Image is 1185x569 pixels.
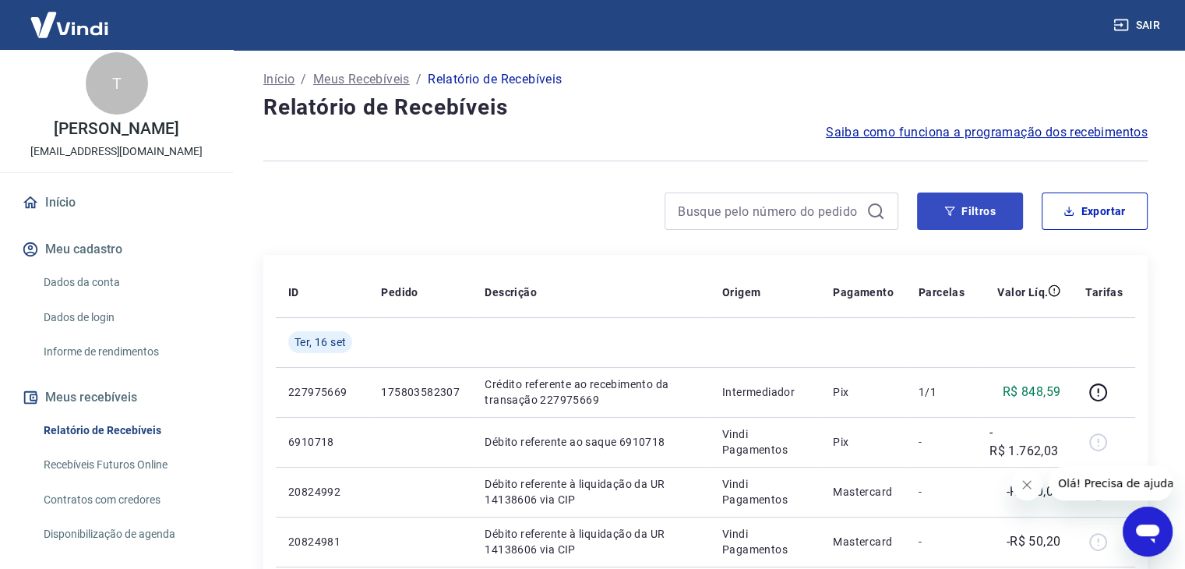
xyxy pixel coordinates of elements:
[833,534,894,550] p: Mastercard
[288,484,356,500] p: 20824992
[416,70,421,89] p: /
[54,121,178,137] p: [PERSON_NAME]
[428,70,562,89] p: Relatório de Recebíveis
[485,434,697,450] p: Débito referente ao saque 6910718
[1003,383,1061,401] p: R$ 848,59
[919,484,965,500] p: -
[678,200,860,223] input: Busque pelo número do pedido
[288,534,356,550] p: 20824981
[917,193,1023,230] button: Filtros
[37,415,214,447] a: Relatório de Recebíveis
[1042,193,1148,230] button: Exportar
[1011,469,1042,500] iframe: Fechar mensagem
[826,123,1148,142] a: Saiba como funciona a programação dos recebimentos
[919,284,965,300] p: Parcelas
[722,284,760,300] p: Origem
[722,476,808,507] p: Vindi Pagamentos
[722,426,808,458] p: Vindi Pagamentos
[1007,482,1061,501] p: -R$ 10,03
[294,334,346,350] span: Ter, 16 set
[381,284,418,300] p: Pedido
[485,476,697,507] p: Débito referente à liquidação da UR 14138606 via CIP
[833,384,894,400] p: Pix
[485,376,697,408] p: Crédito referente ao recebimento da transação 227975669
[301,70,306,89] p: /
[19,186,214,220] a: Início
[19,232,214,267] button: Meu cadastro
[37,518,214,550] a: Disponibilização de agenda
[37,449,214,481] a: Recebíveis Futuros Online
[833,484,894,500] p: Mastercard
[833,434,894,450] p: Pix
[37,267,214,299] a: Dados da conta
[9,11,131,23] span: Olá! Precisa de ajuda?
[1110,11,1166,40] button: Sair
[485,526,697,557] p: Débito referente à liquidação da UR 14138606 via CIP
[919,534,965,550] p: -
[833,284,894,300] p: Pagamento
[919,434,965,450] p: -
[37,336,214,368] a: Informe de rendimentos
[1007,532,1061,551] p: -R$ 50,20
[30,143,203,160] p: [EMAIL_ADDRESS][DOMAIN_NAME]
[919,384,965,400] p: 1/1
[989,423,1060,461] p: -R$ 1.762,03
[1049,466,1173,500] iframe: Mensagem da empresa
[997,284,1048,300] p: Valor Líq.
[1123,507,1173,557] iframe: Botão para abrir a janela de mensagens
[485,284,537,300] p: Descrição
[722,526,808,557] p: Vindi Pagamentos
[722,384,808,400] p: Intermediador
[19,1,120,48] img: Vindi
[1085,284,1123,300] p: Tarifas
[37,302,214,334] a: Dados de login
[288,384,356,400] p: 227975669
[313,70,410,89] a: Meus Recebíveis
[288,434,356,450] p: 6910718
[263,70,294,89] a: Início
[19,380,214,415] button: Meus recebíveis
[263,92,1148,123] h4: Relatório de Recebíveis
[381,384,460,400] p: 175803582307
[37,484,214,516] a: Contratos com credores
[288,284,299,300] p: ID
[86,52,148,115] div: T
